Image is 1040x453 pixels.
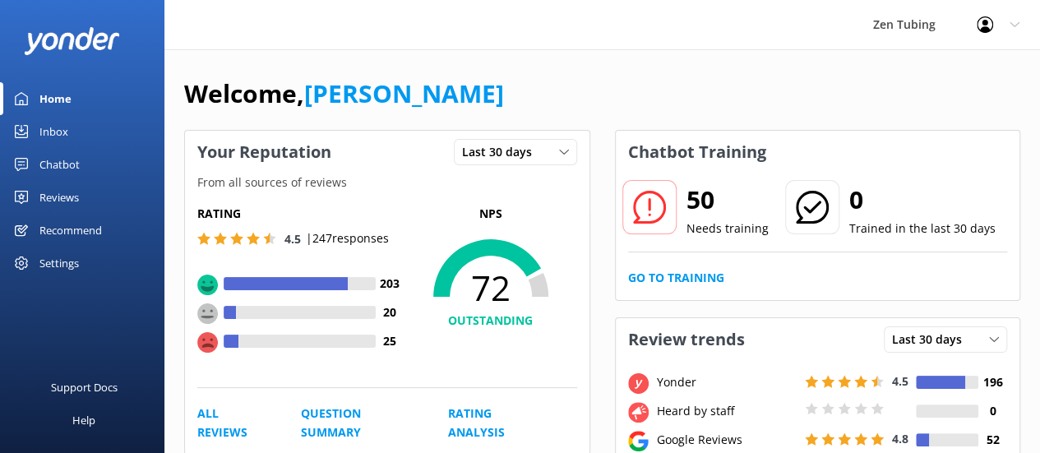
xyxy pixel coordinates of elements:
[306,229,389,247] p: | 247 responses
[616,318,757,361] h3: Review trends
[892,373,908,389] span: 4.5
[462,143,542,161] span: Last 30 days
[376,303,404,321] h4: 20
[653,431,801,449] div: Google Reviews
[39,181,79,214] div: Reviews
[72,404,95,437] div: Help
[185,173,589,192] p: From all sources of reviews
[404,312,577,330] h4: OUTSTANDING
[404,205,577,223] p: NPS
[849,220,996,238] p: Trained in the last 30 days
[616,131,779,173] h3: Chatbot Training
[978,431,1007,449] h4: 52
[849,180,996,220] h2: 0
[304,76,504,110] a: [PERSON_NAME]
[892,431,908,446] span: 4.8
[892,331,972,349] span: Last 30 days
[39,148,80,181] div: Chatbot
[184,74,504,113] h1: Welcome,
[39,115,68,148] div: Inbox
[39,247,79,280] div: Settings
[628,269,724,287] a: Go to Training
[686,180,769,220] h2: 50
[447,404,539,441] a: Rating Analysis
[39,82,72,115] div: Home
[653,402,801,420] div: Heard by staff
[376,332,404,350] h4: 25
[197,205,404,223] h5: Rating
[978,373,1007,391] h4: 196
[51,371,118,404] div: Support Docs
[404,267,577,308] span: 72
[653,373,801,391] div: Yonder
[25,27,119,54] img: yonder-white-logo.png
[686,220,769,238] p: Needs training
[978,402,1007,420] h4: 0
[376,275,404,293] h4: 203
[39,214,102,247] div: Recommend
[301,404,410,441] a: Question Summary
[185,131,344,173] h3: Your Reputation
[284,231,301,247] span: 4.5
[197,404,264,441] a: All Reviews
